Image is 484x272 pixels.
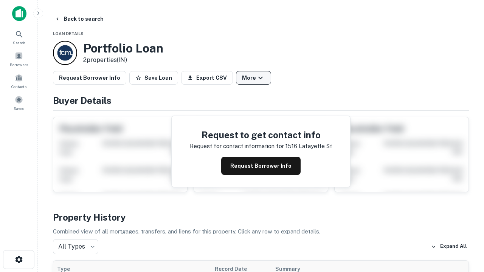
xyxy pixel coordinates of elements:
span: Search [13,40,25,46]
button: Expand All [429,241,469,252]
a: Search [2,27,36,47]
span: Contacts [11,83,26,90]
button: Back to search [51,12,107,26]
button: More [236,71,271,85]
button: Request Borrower Info [221,157,301,175]
p: Combined view of all mortgages, transfers, and liens for this property. Click any row to expand d... [53,227,469,236]
button: Save Loan [129,71,178,85]
a: Borrowers [2,49,36,69]
h4: Property History [53,210,469,224]
span: Loan Details [53,31,84,36]
div: All Types [53,239,98,254]
a: Saved [2,93,36,113]
span: Saved [14,105,25,111]
h3: Portfolio Loan [83,41,163,56]
h4: Buyer Details [53,94,469,107]
button: Export CSV [181,71,233,85]
button: Request Borrower Info [53,71,126,85]
h4: Request to get contact info [190,128,332,142]
p: 2 properties (IN) [83,56,163,65]
p: 1516 lafayette st [285,142,332,151]
img: capitalize-icon.png [12,6,26,21]
iframe: Chat Widget [446,187,484,224]
p: Request for contact information for [190,142,284,151]
a: Contacts [2,71,36,91]
span: Borrowers [10,62,28,68]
